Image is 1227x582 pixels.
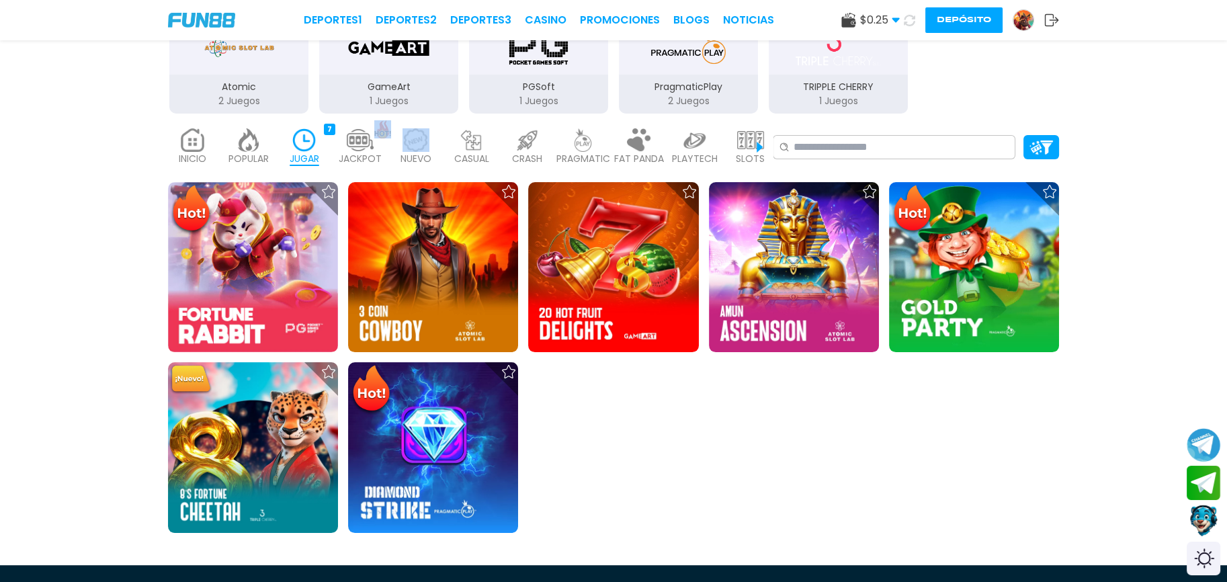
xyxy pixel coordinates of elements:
p: PragmaticPlay [619,80,758,94]
a: Deportes1 [304,12,362,28]
p: 2 Juegos [169,94,308,108]
div: 7 [324,124,335,135]
img: Diamond Strike [348,362,518,532]
p: NUEVO [400,152,431,166]
img: hot [374,120,391,138]
img: GameArt [346,29,431,67]
a: BLOGS [673,12,710,28]
button: Atomic [164,19,314,115]
img: playtech_light.webp [681,128,708,152]
p: POPULAR [228,152,269,166]
p: JACKPOT [339,152,382,166]
img: fat_panda_light.webp [626,128,652,152]
p: SLOTS [736,152,765,166]
a: CASINO [525,12,566,28]
button: Join telegram [1187,466,1220,501]
img: crash_light.webp [514,128,541,152]
p: PRAGMATIC [556,152,610,166]
img: New [169,364,213,394]
button: Join telegram channel [1187,427,1220,462]
button: PragmaticPlay [613,19,763,115]
p: CRASH [512,152,542,166]
img: home_light.webp [179,128,206,152]
img: 20 Hot Fruit Delights [528,182,698,352]
img: Platform Filter [1029,140,1053,155]
button: TRIPPLE CHERRY [763,19,913,115]
img: Hot [169,183,213,236]
img: TRIPPLE CHERRY [796,29,880,67]
img: 8's Fortune Cheetah [168,362,338,532]
img: 3 Coin Cowboy [348,182,518,352]
img: Atomic [202,29,277,67]
img: recent_active.webp [291,128,318,152]
img: slots_light.webp [737,128,764,152]
button: Contact customer service [1187,503,1220,538]
img: Avatar [1013,10,1033,30]
p: JUGAR [290,152,319,166]
button: GameArt [314,19,464,115]
img: new_light.webp [403,128,429,152]
p: CASUAL [454,152,489,166]
span: $ 0.25 [860,12,900,28]
div: Switch theme [1187,542,1220,575]
img: casual_light.webp [458,128,485,152]
img: PragmaticPlay [646,29,730,67]
p: 1 Juegos [319,94,458,108]
img: popular_light.webp [235,128,262,152]
a: Promociones [580,12,660,28]
img: Company Logo [168,13,235,28]
img: Gold Party [889,182,1059,352]
a: NOTICIAS [723,12,774,28]
p: PLAYTECH [672,152,718,166]
p: 1 Juegos [769,94,908,108]
img: jackpot_light.webp [347,128,374,152]
img: PGSoft [496,29,581,67]
p: 2 Juegos [619,94,758,108]
img: Hot [349,364,393,416]
p: INICIO [179,152,206,166]
button: PGSoft [464,19,613,115]
p: GameArt [319,80,458,94]
img: Fortune Rabbit [168,182,338,352]
a: Deportes3 [450,12,511,28]
a: Deportes2 [376,12,437,28]
img: Amun Ascension [709,182,879,352]
p: FAT PANDA [614,152,664,166]
button: Depósito [925,7,1003,33]
img: Hot [890,183,934,236]
p: TRIPPLE CHERRY [769,80,908,94]
p: PGSoft [469,80,608,94]
a: Avatar [1013,9,1044,31]
p: Atomic [169,80,308,94]
img: pragmatic_light.webp [570,128,597,152]
p: 1 Juegos [469,94,608,108]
